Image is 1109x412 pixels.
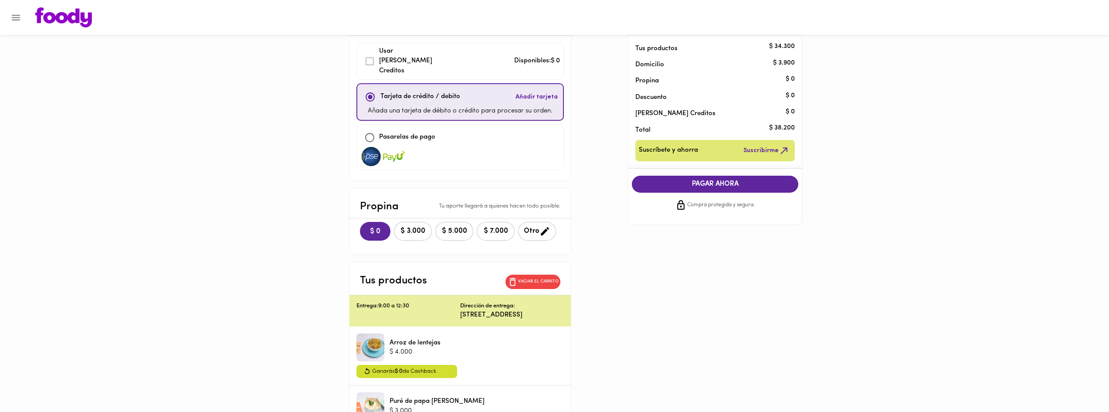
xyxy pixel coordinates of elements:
[635,44,781,53] p: Tus productos
[786,75,795,84] p: $ 0
[632,176,798,193] button: PAGAR AHORA
[641,180,790,188] span: PAGAR AHORA
[687,201,755,210] span: Compra protegida y segura.
[360,147,382,166] img: visa
[635,60,664,69] p: Domicilio
[379,133,435,143] p: Pasarelas de pago
[514,56,560,66] p: Disponibles: $ 0
[518,222,556,241] button: Otro
[524,226,550,237] span: Otro
[360,222,390,241] button: $ 0
[435,222,473,241] button: $ 5.000
[482,227,509,235] span: $ 7.000
[769,42,795,51] p: $ 34.300
[635,109,781,118] p: [PERSON_NAME] Creditos
[769,124,795,133] p: $ 38.200
[380,92,460,102] p: Tarjeta de crédito / debito
[477,222,515,241] button: $ 7.000
[635,76,781,85] p: Propina
[786,107,795,116] p: $ 0
[390,347,441,357] p: $ 4.000
[773,58,795,68] p: $ 3.900
[394,222,432,241] button: $ 3.000
[360,199,399,215] p: Propina
[368,106,553,116] p: Añada una tarjeta de débito o crédito para procesar su orden.
[515,93,558,102] span: Añadir tarjeta
[635,126,781,135] p: Total
[786,91,795,100] p: $ 0
[639,145,698,156] span: Suscríbete y ahorra
[395,368,403,374] span: $ 0
[635,93,667,102] p: Descuento
[742,143,791,158] button: Suscribirme
[1058,361,1100,403] iframe: Messagebird Livechat Widget
[505,275,560,289] button: Vaciar el carrito
[35,7,92,27] img: logo.png
[441,227,468,235] span: $ 5.000
[367,228,383,236] span: $ 0
[390,338,441,347] p: Arroz de lentejas
[390,397,485,406] p: Puré de papa [PERSON_NAME]
[743,145,790,156] span: Suscribirme
[439,202,560,211] p: Tu aporte llegará a quienes hacen todo posible.
[356,302,460,310] p: Entrega: 9:00 a 12:30
[360,273,427,289] p: Tus productos
[383,147,405,166] img: visa
[514,88,560,106] button: Añadir tarjeta
[356,334,384,361] div: Arroz de lentejas
[400,227,426,235] span: $ 3.000
[379,47,440,76] p: Usar [PERSON_NAME] Creditos
[372,367,436,376] span: Ganarás de Cashback
[5,7,27,28] button: Menu
[460,302,515,310] p: Dirección de entrega:
[518,279,559,285] p: Vaciar el carrito
[460,310,564,320] p: [STREET_ADDRESS]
